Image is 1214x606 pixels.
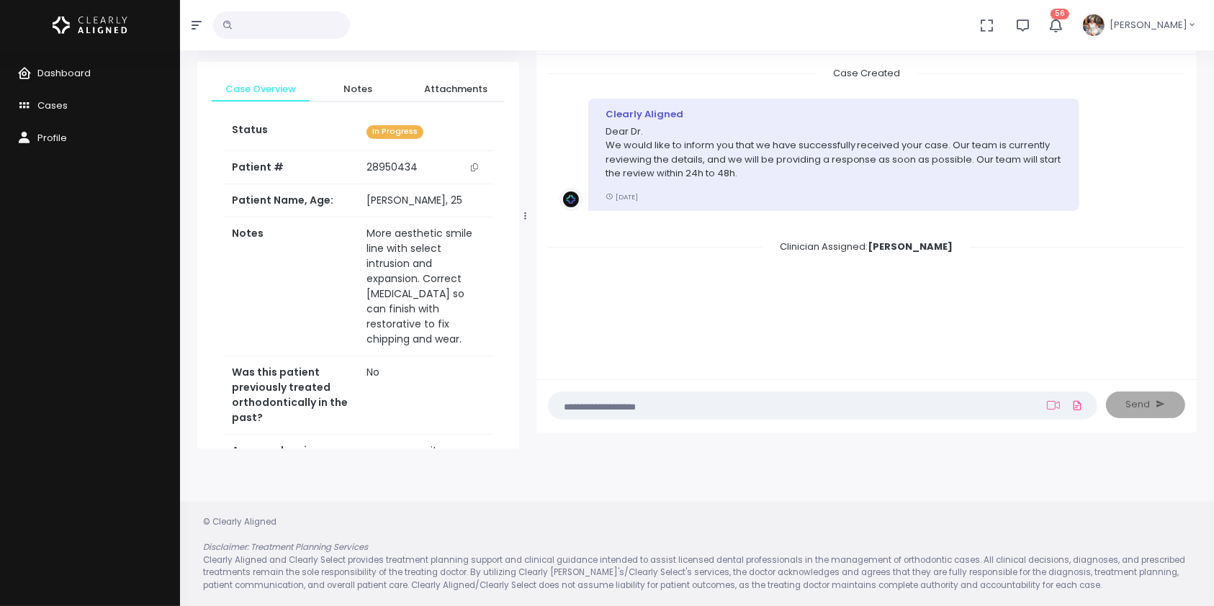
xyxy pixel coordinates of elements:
img: Logo Horizontal [53,10,127,40]
p: Dear Dr. We would like to inform you that we have successfully received your case. Our team is cu... [606,125,1063,181]
span: Attachments [418,82,493,96]
td: [PERSON_NAME], 25 [358,184,493,217]
span: Dashboard [37,66,91,80]
div: © Clearly Aligned Clearly Aligned and Clearly Select provides treatment planning support and clin... [189,516,1205,592]
th: Are you planning any restorative/esthetic treatment? If yes, what are you planning? [223,435,358,528]
th: Notes [223,217,358,356]
small: [DATE] [606,192,638,202]
span: In Progress [367,125,423,139]
span: [PERSON_NAME] [1110,18,1187,32]
td: 28950434 [358,151,493,184]
th: Was this patient previously treated orthodontically in the past? [223,356,358,435]
span: Cases [37,99,68,112]
b: [PERSON_NAME] [868,240,953,253]
img: Header Avatar [1081,12,1107,38]
div: Clearly Aligned [606,107,1063,122]
th: Status [223,114,358,150]
td: yes, composite buildups or veneers and implant for missing 6 [358,435,493,528]
td: No [358,356,493,435]
em: Disclaimer: Treatment Planning Services [203,541,368,553]
span: 56 [1051,9,1069,19]
span: Case Created [816,62,917,84]
th: Patient # [223,150,358,184]
div: scrollable content [548,66,1185,365]
a: Add Files [1069,392,1086,418]
span: Clinician Assigned: [763,235,970,258]
a: Add Loom Video [1044,399,1063,411]
td: More aesthetic smile line with select intrusion and expansion. Correct [MEDICAL_DATA] so can fini... [358,217,493,356]
th: Patient Name, Age: [223,184,358,217]
span: Notes [321,82,396,96]
span: Case Overview [223,82,298,96]
span: Profile [37,131,67,145]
